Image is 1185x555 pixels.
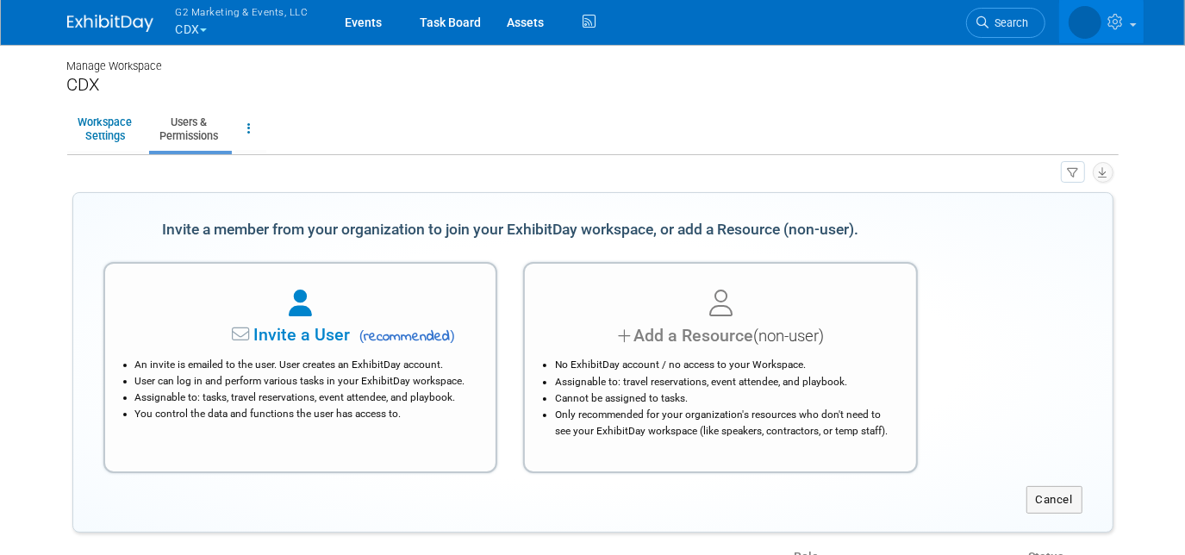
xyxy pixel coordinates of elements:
[966,8,1045,38] a: Search
[546,323,895,348] div: Add a Resource
[176,3,309,21] span: G2 Marketing & Events, LLC
[135,357,475,373] li: An invite is emailed to the user. User creates an ExhibitDay account.
[359,327,365,344] span: (
[146,325,350,345] span: Invite a User
[67,108,144,150] a: WorkspaceSettings
[135,390,475,406] li: Assignable to: tasks, travel reservations, event attendee, and playbook.
[354,327,455,347] span: recommended
[555,390,895,407] li: Cannot be assigned to tasks.
[67,74,1119,96] div: CDX
[149,108,230,150] a: Users &Permissions
[1069,6,1101,39] img: Laine Butler
[67,43,1119,74] div: Manage Workspace
[103,211,919,249] div: Invite a member from your organization to join your ExhibitDay workspace, or add a Resource (non-...
[67,15,153,32] img: ExhibitDay
[135,406,475,422] li: You control the data and functions the user has access to.
[450,327,455,344] span: )
[989,16,1029,29] span: Search
[753,327,824,346] span: (non-user)
[555,407,895,440] li: Only recommended for your organization's resources who don't need to see your ExhibitDay workspac...
[555,357,895,373] li: No ExhibitDay account / no access to your Workspace.
[135,373,475,390] li: User can log in and perform various tasks in your ExhibitDay workspace.
[555,374,895,390] li: Assignable to: travel reservations, event attendee, and playbook.
[1026,486,1082,514] button: Cancel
